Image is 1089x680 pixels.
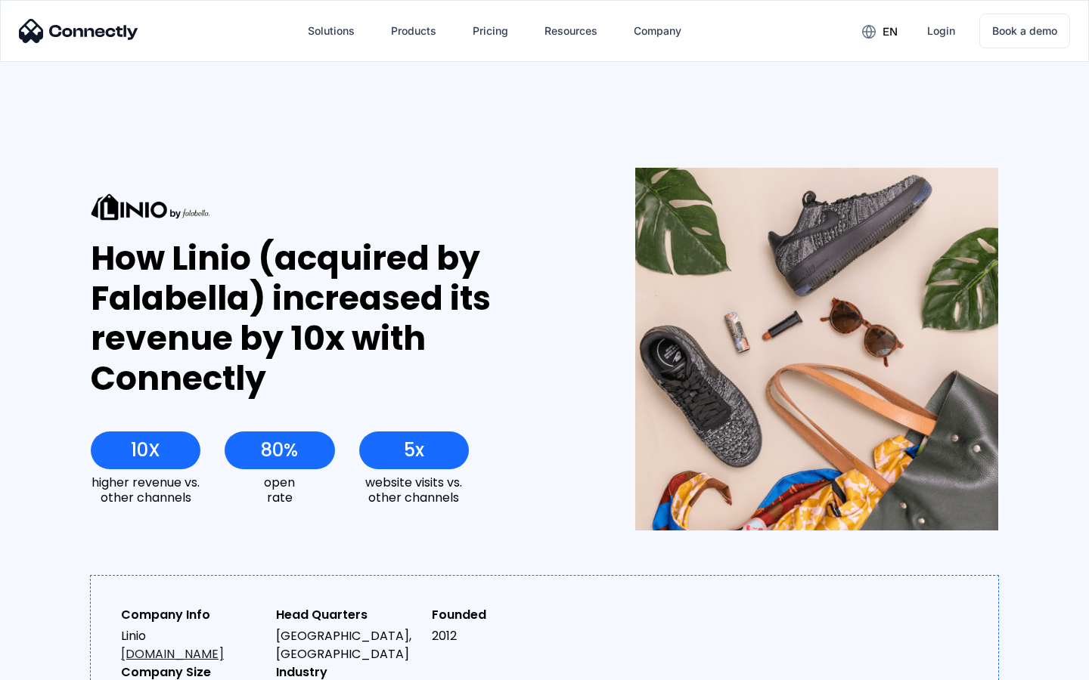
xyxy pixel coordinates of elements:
a: Login [915,13,967,49]
div: Solutions [308,20,355,42]
a: Book a demo [979,14,1070,48]
div: higher revenue vs. other channels [91,475,200,504]
div: 5x [404,440,424,461]
a: Pricing [461,13,520,49]
div: en [883,21,898,42]
div: 80% [261,440,298,461]
div: Login [927,20,955,42]
div: 2012 [432,627,575,645]
div: Products [391,20,436,42]
div: Founded [432,606,575,624]
div: Linio [121,627,264,663]
a: [DOMAIN_NAME] [121,645,224,663]
div: Company Info [121,606,264,624]
div: Pricing [473,20,508,42]
div: How Linio (acquired by Falabella) increased its revenue by 10x with Connectly [91,239,580,398]
ul: Language list [30,654,91,675]
aside: Language selected: English [15,654,91,675]
img: Connectly Logo [19,19,138,43]
div: 10X [131,440,160,461]
div: Resources [544,20,597,42]
div: open rate [225,475,334,504]
div: Company [634,20,681,42]
div: Head Quarters [276,606,419,624]
div: [GEOGRAPHIC_DATA], [GEOGRAPHIC_DATA] [276,627,419,663]
div: website visits vs. other channels [359,475,469,504]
